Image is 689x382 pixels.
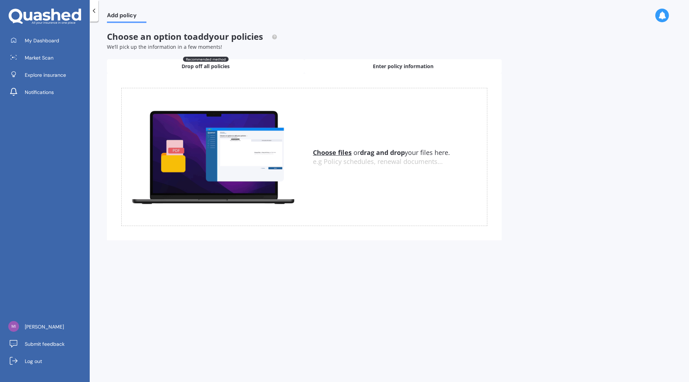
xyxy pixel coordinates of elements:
a: My Dashboard [5,33,90,48]
span: Enter policy information [373,63,433,70]
img: upload.de96410c8ce839c3fdd5.gif [122,107,304,207]
span: to add your policies [184,30,263,42]
span: Add policy [107,12,146,22]
div: e.g Policy schedules, renewal documents... [313,158,487,166]
span: Submit feedback [25,340,65,348]
a: Log out [5,354,90,368]
span: or your files here. [313,148,450,157]
span: Market Scan [25,54,53,61]
span: Choose an option [107,30,277,42]
u: Choose files [313,148,352,157]
span: Notifications [25,89,54,96]
img: 6f5137b0bcb754206f066bf657f8f8b9 [8,321,19,332]
span: My Dashboard [25,37,59,44]
a: Submit feedback [5,337,90,351]
a: Notifications [5,85,90,99]
span: [PERSON_NAME] [25,323,64,330]
span: We’ll pick up the information in a few moments! [107,43,222,50]
a: Market Scan [5,51,90,65]
span: Drop off all policies [182,63,230,70]
a: Explore insurance [5,68,90,82]
span: Explore insurance [25,71,66,79]
a: [PERSON_NAME] [5,320,90,334]
span: Log out [25,358,42,365]
b: drag and drop [360,148,405,157]
span: Recommended method [183,57,229,62]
